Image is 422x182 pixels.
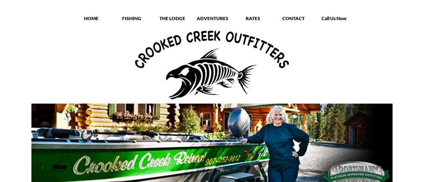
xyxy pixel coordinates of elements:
[193,15,232,22] p: ADVENTURES
[314,15,354,22] p: Call Us Now
[234,15,273,22] p: RATES
[153,15,192,22] p: THE LODGE
[135,31,289,99] img: Crooked Creek Outfitters Logo - Alaska All-Inclusive fishing
[274,15,313,22] p: CONTACT
[112,15,152,22] p: FISHING
[72,15,111,22] p: HOME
